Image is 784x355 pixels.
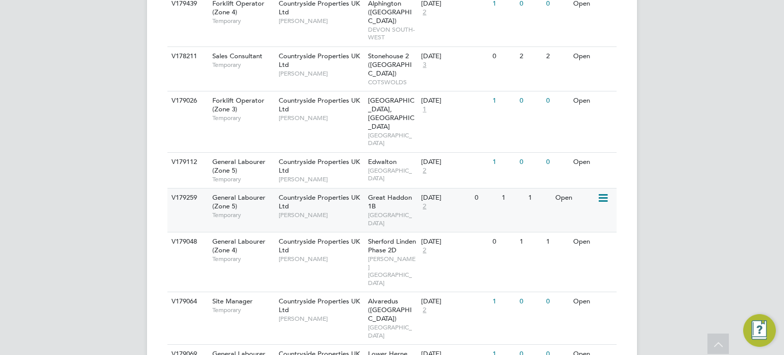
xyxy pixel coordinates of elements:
[421,61,428,69] span: 3
[517,292,544,311] div: 0
[571,232,615,251] div: Open
[517,232,544,251] div: 1
[517,47,544,66] div: 2
[421,167,428,175] span: 2
[279,255,363,263] span: [PERSON_NAME]
[544,47,570,66] div: 2
[212,52,262,60] span: Sales Consultant
[279,52,360,69] span: Countryside Properties UK Ltd
[421,202,428,211] span: 2
[212,255,274,263] span: Temporary
[368,211,416,227] span: [GEOGRAPHIC_DATA]
[212,17,274,25] span: Temporary
[169,153,205,172] div: V179112
[279,157,360,175] span: Countryside Properties UK Ltd
[490,47,517,66] div: 0
[490,232,517,251] div: 0
[571,153,615,172] div: Open
[421,238,487,246] div: [DATE]
[212,61,274,69] span: Temporary
[743,314,776,347] button: Engage Resource Center
[368,131,416,147] span: [GEOGRAPHIC_DATA]
[169,232,205,251] div: V179048
[490,91,517,110] div: 1
[368,96,414,131] span: [GEOGRAPHIC_DATA], [GEOGRAPHIC_DATA]
[279,114,363,122] span: [PERSON_NAME]
[553,188,597,207] div: Open
[279,211,363,219] span: [PERSON_NAME]
[472,188,499,207] div: 0
[517,91,544,110] div: 0
[421,194,470,202] div: [DATE]
[490,153,517,172] div: 1
[571,91,615,110] div: Open
[212,96,264,113] span: Forklift Operator (Zone 3)
[279,69,363,78] span: [PERSON_NAME]
[526,188,552,207] div: 1
[212,157,265,175] span: General Labourer (Zone 5)
[571,292,615,311] div: Open
[212,306,274,314] span: Temporary
[421,158,487,167] div: [DATE]
[279,96,360,113] span: Countryside Properties UK Ltd
[490,292,517,311] div: 1
[279,237,360,254] span: Countryside Properties UK Ltd
[421,297,487,306] div: [DATE]
[368,255,416,287] span: [PERSON_NAME][GEOGRAPHIC_DATA]
[421,246,428,255] span: 2
[544,153,570,172] div: 0
[544,91,570,110] div: 0
[421,97,487,105] div: [DATE]
[212,297,253,305] span: Site Manager
[368,78,416,86] span: COTSWOLDS
[368,297,412,323] span: Alvaredus ([GEOGRAPHIC_DATA])
[279,17,363,25] span: [PERSON_NAME]
[279,175,363,183] span: [PERSON_NAME]
[421,52,487,61] div: [DATE]
[544,232,570,251] div: 1
[212,193,265,210] span: General Labourer (Zone 5)
[368,26,416,41] span: DEVON SOUTH-WEST
[212,175,274,183] span: Temporary
[421,306,428,315] span: 2
[212,211,274,219] span: Temporary
[169,47,205,66] div: V178211
[421,105,428,114] span: 1
[368,323,416,339] span: [GEOGRAPHIC_DATA]
[368,157,397,166] span: Edwalton
[279,297,360,314] span: Countryside Properties UK Ltd
[279,193,360,210] span: Countryside Properties UK Ltd
[368,237,416,254] span: Sherford Linden Phase 2D
[499,188,526,207] div: 1
[212,114,274,122] span: Temporary
[517,153,544,172] div: 0
[544,292,570,311] div: 0
[169,292,205,311] div: V179064
[368,52,412,78] span: Stonehouse 2 ([GEOGRAPHIC_DATA])
[169,91,205,110] div: V179026
[368,193,412,210] span: Great Haddon 1B
[421,8,428,17] span: 2
[279,315,363,323] span: [PERSON_NAME]
[571,47,615,66] div: Open
[212,237,265,254] span: General Labourer (Zone 4)
[169,188,205,207] div: V179259
[368,167,416,182] span: [GEOGRAPHIC_DATA]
